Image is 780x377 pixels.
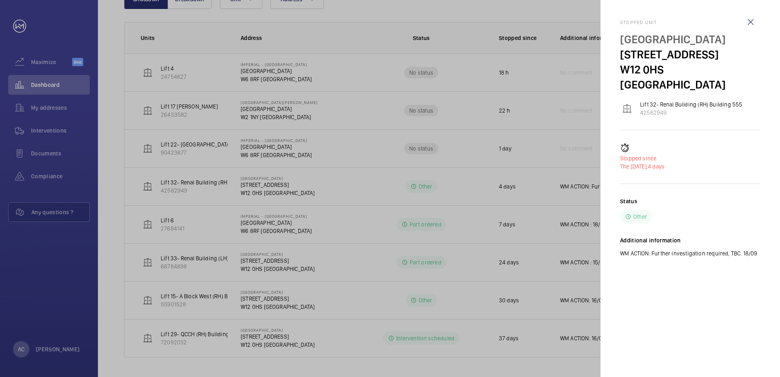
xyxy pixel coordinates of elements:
[620,62,760,92] p: W12 0HS [GEOGRAPHIC_DATA]
[640,109,742,117] p: 42562949
[620,163,648,170] span: The [DATE],
[620,249,760,257] p: WM ACTION: Further investigation required, TBC. 18/09
[622,104,632,113] img: elevator.svg
[620,47,760,62] p: [STREET_ADDRESS]
[620,197,637,205] h2: Status
[620,154,760,162] p: Stopped since
[620,162,760,171] p: 4 days
[620,20,760,25] h2: Stopped unit
[620,236,760,244] h2: Additional information
[640,100,742,109] p: Lift 32- Renal Building (RH) Building 555
[620,32,760,47] p: [GEOGRAPHIC_DATA]
[633,213,647,221] p: Other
